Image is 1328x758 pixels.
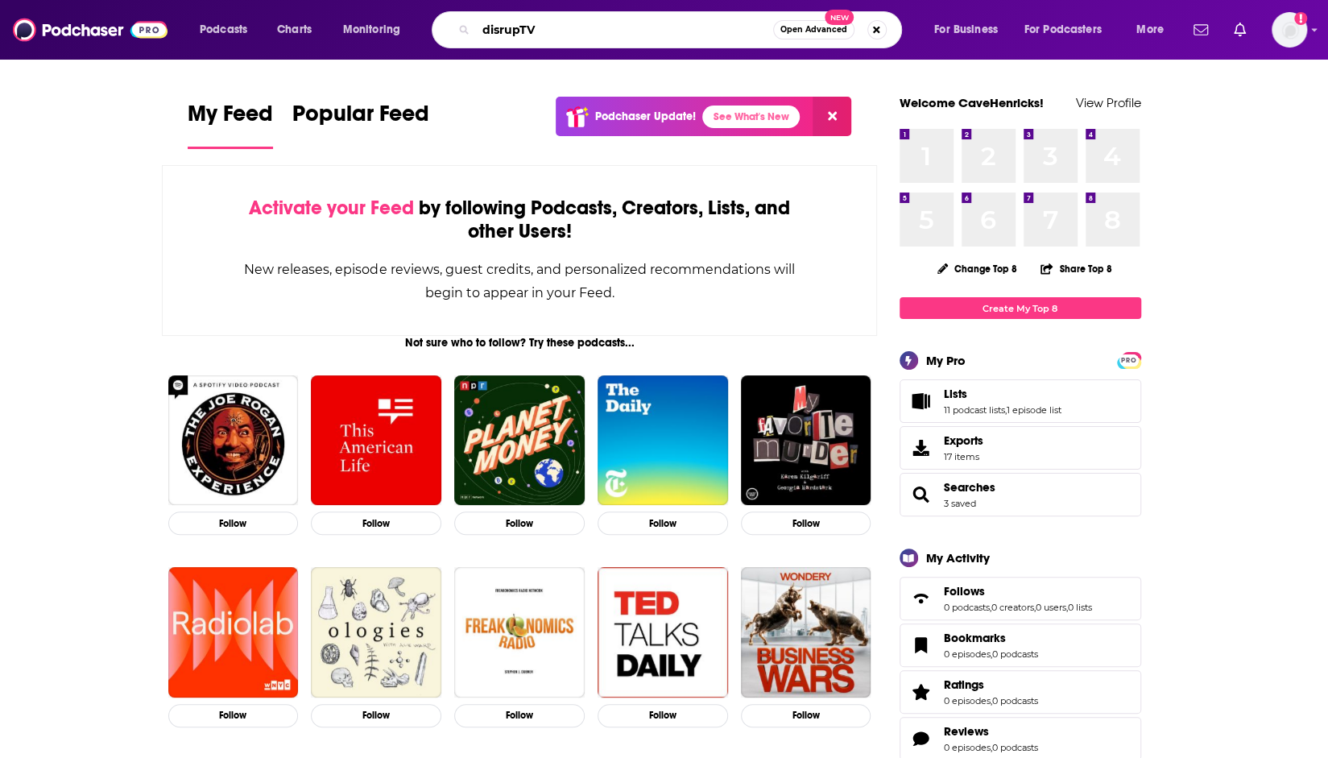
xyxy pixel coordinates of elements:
a: 0 podcasts [992,695,1038,706]
a: Reviews [905,727,937,750]
a: Lists [944,387,1061,401]
button: Follow [454,704,585,727]
div: New releases, episode reviews, guest credits, and personalized recommendations will begin to appe... [243,258,796,304]
img: User Profile [1272,12,1307,48]
a: 0 episodes [944,742,991,753]
span: Bookmarks [944,631,1006,645]
a: Show notifications dropdown [1187,16,1214,43]
span: Lists [900,379,1141,423]
p: Podchaser Update! [595,110,696,123]
span: Ratings [900,670,1141,714]
a: Welcome CaveHenricks! [900,95,1044,110]
a: 0 users [1036,602,1066,613]
a: Freakonomics Radio [454,567,585,698]
a: 0 episodes [944,695,991,706]
span: , [990,602,991,613]
button: Follow [311,512,441,535]
button: Follow [168,704,299,727]
a: 3 saved [944,498,976,509]
img: Business Wars [741,567,871,698]
span: 17 items [944,451,983,462]
button: open menu [188,17,268,43]
div: by following Podcasts, Creators, Lists, and other Users! [243,197,796,243]
button: Follow [598,704,728,727]
a: Reviews [944,724,1038,739]
button: Follow [311,704,441,727]
a: Popular Feed [292,100,429,149]
svg: Add a profile image [1294,12,1307,25]
a: Bookmarks [944,631,1038,645]
button: Follow [741,512,871,535]
img: The Joe Rogan Experience [168,375,299,506]
span: Monitoring [343,19,400,41]
button: Change Top 8 [928,259,1028,279]
a: 0 lists [1068,602,1092,613]
span: For Podcasters [1024,19,1102,41]
span: , [1034,602,1036,613]
a: My Favorite Murder with Karen Kilgariff and Georgia Hardstark [741,375,871,506]
a: 0 creators [991,602,1034,613]
button: open menu [1125,17,1184,43]
span: Popular Feed [292,100,429,137]
a: 0 podcasts [992,742,1038,753]
button: Open AdvancedNew [773,20,854,39]
span: Searches [900,473,1141,516]
span: New [825,10,854,25]
span: , [991,648,992,660]
a: View Profile [1076,95,1141,110]
a: Searches [905,483,937,506]
a: Bookmarks [905,634,937,657]
button: open menu [1014,17,1125,43]
button: open menu [923,17,1018,43]
a: Follows [944,584,1092,599]
a: 1 episode list [1007,404,1061,416]
span: Ratings [944,677,984,692]
a: Searches [944,480,995,495]
span: Follows [944,584,985,599]
a: See What's New [702,106,800,128]
span: For Business [934,19,998,41]
span: More [1136,19,1164,41]
span: Podcasts [200,19,247,41]
span: PRO [1119,354,1139,367]
a: Lists [905,390,937,412]
button: Follow [598,512,728,535]
button: Follow [168,512,299,535]
a: 0 podcasts [992,648,1038,660]
span: Lists [944,387,967,401]
img: Radiolab [168,567,299,698]
img: Planet Money [454,375,585,506]
button: Follow [454,512,585,535]
span: Bookmarks [900,623,1141,667]
img: Ologies with Alie Ward [311,567,441,698]
a: My Feed [188,100,273,149]
a: 0 episodes [944,648,991,660]
div: Not sure who to follow? Try these podcasts... [162,336,878,350]
span: Logged in as CaveHenricks [1272,12,1307,48]
a: PRO [1119,354,1139,366]
img: Podchaser - Follow, Share and Rate Podcasts [13,14,168,45]
span: Charts [277,19,312,41]
a: 11 podcast lists [944,404,1005,416]
img: The Daily [598,375,728,506]
img: This American Life [311,375,441,506]
a: Show notifications dropdown [1227,16,1252,43]
a: Follows [905,587,937,610]
button: Share Top 8 [1040,253,1112,284]
a: Exports [900,426,1141,470]
input: Search podcasts, credits, & more... [476,17,773,43]
span: Open Advanced [780,26,847,34]
a: 0 podcasts [944,602,990,613]
div: Search podcasts, credits, & more... [447,11,917,48]
div: My Pro [926,353,966,368]
span: , [1005,404,1007,416]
